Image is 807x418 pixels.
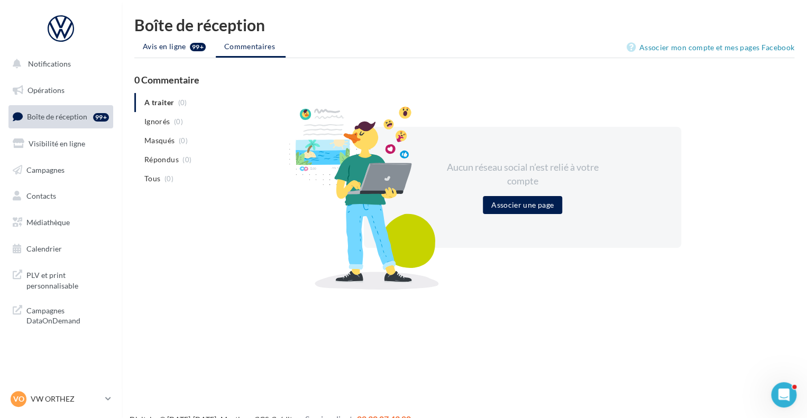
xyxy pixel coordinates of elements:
a: VO VW ORTHEZ [8,389,113,409]
span: PLV et print personnalisable [26,268,109,291]
span: (0) [164,174,173,183]
a: Campagnes DataOnDemand [6,299,115,330]
a: Boîte de réception99+ [6,105,115,128]
a: Contacts [6,185,115,207]
a: Médiathèque [6,211,115,234]
span: Opérations [27,86,65,95]
span: Boîte de réception [27,112,87,121]
span: Notifications [28,59,71,68]
span: Ignorés [144,116,170,127]
div: 0 Commentaire [134,75,794,85]
span: (0) [182,155,191,164]
iframe: Intercom live chat [771,382,796,407]
p: VW ORTHEZ [31,394,101,404]
a: Campagnes [6,159,115,181]
a: Visibilité en ligne [6,133,115,155]
a: PLV et print personnalisable [6,264,115,295]
span: Aucun réseau social n’est relié à votre compte [447,161,599,187]
button: Notifications [6,53,111,75]
span: Masqués [144,135,175,146]
span: Calendrier [26,244,62,253]
span: (0) [174,117,183,126]
span: (0) [179,136,188,145]
span: Campagnes [26,165,65,174]
a: Calendrier [6,238,115,260]
span: Médiathèque [26,218,70,227]
div: Boîte de réception [134,17,794,33]
span: Avis en ligne [143,41,186,52]
span: Visibilité en ligne [29,139,85,148]
span: VO [13,394,24,404]
span: Contacts [26,191,56,200]
span: Tous [144,173,160,184]
span: Répondus [144,154,179,165]
span: Campagnes DataOnDemand [26,303,109,326]
div: 99+ [93,113,109,122]
a: Opérations [6,79,115,101]
button: Associer une page [483,196,562,214]
a: Associer mon compte et mes pages Facebook [627,41,794,54]
div: 99+ [190,43,206,51]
